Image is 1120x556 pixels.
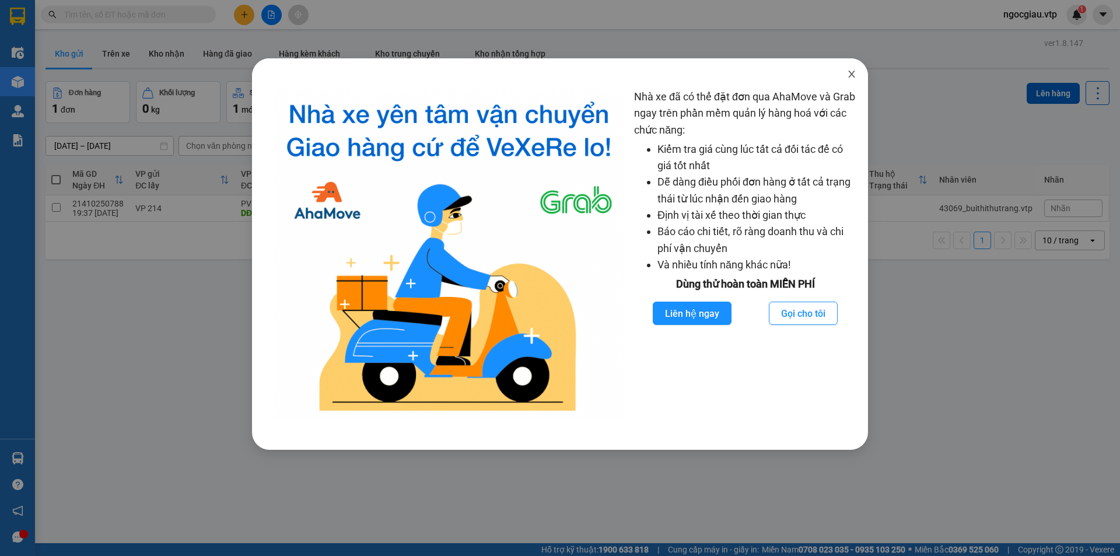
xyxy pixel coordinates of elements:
li: Dễ dàng điều phối đơn hàng ở tất cả trạng thái từ lúc nhận đến giao hàng [657,174,856,207]
li: Và nhiều tính năng khác nữa! [657,257,856,273]
li: Báo cáo chi tiết, rõ ràng doanh thu và chi phí vận chuyển [657,223,856,257]
button: Gọi cho tôi [769,302,838,325]
img: logo [273,89,625,421]
button: Close [835,58,868,91]
span: Liên hệ ngay [665,306,719,321]
div: Nhà xe đã có thể đặt đơn qua AhaMove và Grab ngay trên phần mềm quản lý hàng hoá với các chức năng: [634,89,856,421]
span: close [847,69,856,79]
div: Dùng thử hoàn toàn MIỄN PHÍ [634,276,856,292]
button: Liên hệ ngay [653,302,731,325]
span: Gọi cho tôi [781,306,825,321]
li: Kiểm tra giá cùng lúc tất cả đối tác để có giá tốt nhất [657,141,856,174]
li: Định vị tài xế theo thời gian thực [657,207,856,223]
